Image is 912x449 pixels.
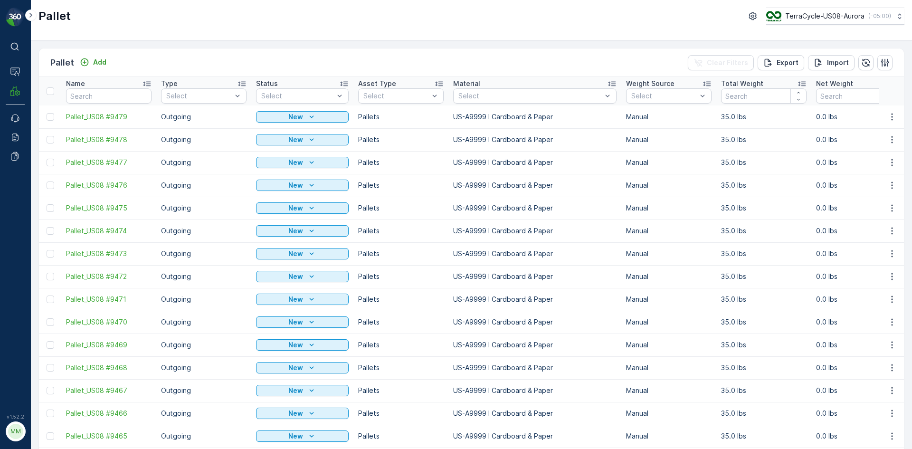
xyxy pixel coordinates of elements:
button: New [256,430,349,442]
a: Pallet_US08 #9475 [66,203,152,213]
p: Outgoing [161,431,247,441]
p: 0.0 lbs [816,340,902,350]
div: Toggle Row Selected [47,159,54,166]
span: Pallet_US08 #9479 [66,112,152,122]
p: Add [93,57,106,67]
div: Toggle Row Selected [47,364,54,372]
p: New [288,317,303,327]
a: Pallet_US08 #9477 [66,158,152,167]
p: US-A9999 I Cardboard & Paper [453,203,617,213]
p: Material [453,79,480,88]
div: Toggle Row Selected [47,410,54,417]
p: Pallets [358,409,444,418]
p: Pallets [358,363,444,373]
p: Pallets [358,158,444,167]
p: Outgoing [161,317,247,327]
p: Pallets [358,112,444,122]
span: Pallet_US08 #9478 [66,135,152,144]
button: New [256,180,349,191]
p: Outgoing [161,135,247,144]
input: Search [721,88,807,104]
button: Export [758,55,804,70]
p: Manual [626,181,712,190]
button: Import [808,55,855,70]
p: New [288,181,303,190]
button: New [256,271,349,282]
p: Pallets [358,340,444,350]
p: Asset Type [358,79,396,88]
p: New [288,363,303,373]
p: Outgoing [161,295,247,304]
div: Toggle Row Selected [47,341,54,349]
p: 35.0 lbs [721,317,807,327]
p: Manual [626,317,712,327]
span: Pallet_US08 #9469 [66,340,152,350]
p: Export [777,58,798,67]
p: Outgoing [161,249,247,258]
p: Pallets [358,226,444,236]
p: Pallets [358,431,444,441]
a: Pallet_US08 #9466 [66,409,152,418]
p: Manual [626,409,712,418]
p: Manual [626,340,712,350]
img: image_ci7OI47.png [766,11,781,21]
p: Manual [626,249,712,258]
div: Toggle Row Selected [47,250,54,258]
p: 0.0 lbs [816,226,902,236]
p: Pallets [358,135,444,144]
p: 35.0 lbs [721,158,807,167]
p: Name [66,79,85,88]
button: New [256,408,349,419]
p: Total Weight [721,79,763,88]
p: Type [161,79,178,88]
div: Toggle Row Selected [47,204,54,212]
p: 35.0 lbs [721,409,807,418]
p: Select [631,91,697,101]
p: 0.0 lbs [816,317,902,327]
span: Pallet_US08 #9474 [66,226,152,236]
p: 0.0 lbs [816,249,902,258]
p: Pallet [38,9,71,24]
p: Pallets [358,272,444,281]
p: 0.0 lbs [816,135,902,144]
p: 35.0 lbs [721,249,807,258]
p: New [288,295,303,304]
p: 0.0 lbs [816,112,902,122]
p: US-A9999 I Cardboard & Paper [453,363,617,373]
p: Manual [626,135,712,144]
p: New [288,158,303,167]
button: New [256,134,349,145]
p: 0.0 lbs [816,181,902,190]
p: 0.0 lbs [816,386,902,395]
a: Pallet_US08 #9468 [66,363,152,373]
p: Manual [626,295,712,304]
p: New [288,203,303,213]
p: Select [363,91,429,101]
p: US-A9999 I Cardboard & Paper [453,272,617,281]
p: Outgoing [161,158,247,167]
p: US-A9999 I Cardboard & Paper [453,340,617,350]
p: Manual [626,272,712,281]
p: Outgoing [161,409,247,418]
img: logo [6,8,25,27]
p: Weight Source [626,79,674,88]
button: Add [76,57,110,68]
p: Pallets [358,317,444,327]
p: Manual [626,226,712,236]
p: US-A9999 I Cardboard & Paper [453,135,617,144]
a: Pallet_US08 #9476 [66,181,152,190]
span: Pallet_US08 #9471 [66,295,152,304]
button: MM [6,421,25,441]
p: 35.0 lbs [721,203,807,213]
p: Pallets [358,386,444,395]
button: Clear Filters [688,55,754,70]
a: Pallet_US08 #9472 [66,272,152,281]
p: Pallets [358,249,444,258]
button: New [256,362,349,373]
p: Outgoing [161,226,247,236]
p: 0.0 lbs [816,295,902,304]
